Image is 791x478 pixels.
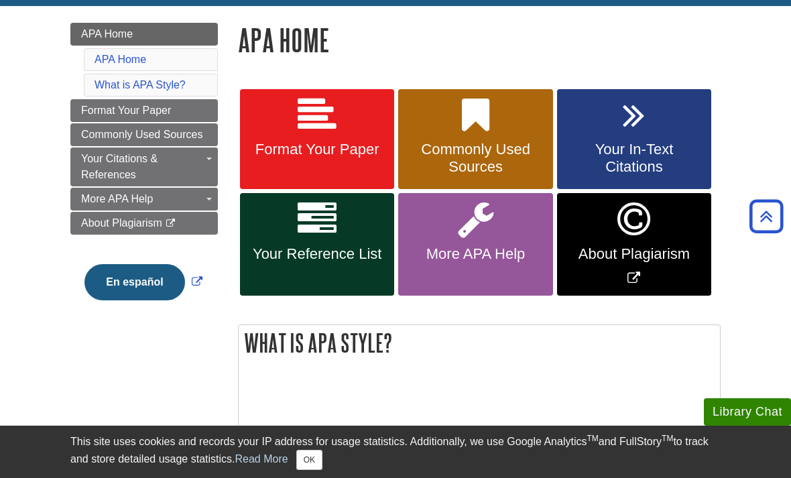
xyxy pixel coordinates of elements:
[587,434,598,443] sup: TM
[296,450,322,470] button: Close
[70,212,218,235] a: About Plagiarism
[239,325,720,361] h2: What is APA Style?
[95,79,186,91] a: What is APA Style?
[408,141,542,176] span: Commonly Used Sources
[95,54,146,65] a: APA Home
[567,245,701,263] span: About Plagiarism
[70,434,721,470] div: This site uses cookies and records your IP address for usage statistics. Additionally, we use Goo...
[567,141,701,176] span: Your In-Text Citations
[250,141,384,158] span: Format Your Paper
[235,453,288,465] a: Read More
[408,245,542,263] span: More APA Help
[557,89,711,190] a: Your In-Text Citations
[81,193,153,204] span: More APA Help
[704,398,791,426] button: Library Chat
[70,123,218,146] a: Commonly Used Sources
[70,23,218,323] div: Guide Page Menu
[398,89,552,190] a: Commonly Used Sources
[81,28,133,40] span: APA Home
[240,193,394,296] a: Your Reference List
[70,99,218,122] a: Format Your Paper
[238,23,721,57] h1: APA Home
[81,217,162,229] span: About Plagiarism
[662,434,673,443] sup: TM
[745,207,788,225] a: Back to Top
[398,193,552,296] a: More APA Help
[81,129,202,140] span: Commonly Used Sources
[84,264,184,300] button: En español
[70,147,218,186] a: Your Citations & References
[240,89,394,190] a: Format Your Paper
[70,188,218,211] a: More APA Help
[557,193,711,296] a: Link opens in new window
[81,153,158,180] span: Your Citations & References
[81,105,171,116] span: Format Your Paper
[165,219,176,228] i: This link opens in a new window
[70,23,218,46] a: APA Home
[250,245,384,263] span: Your Reference List
[81,276,205,288] a: Link opens in new window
